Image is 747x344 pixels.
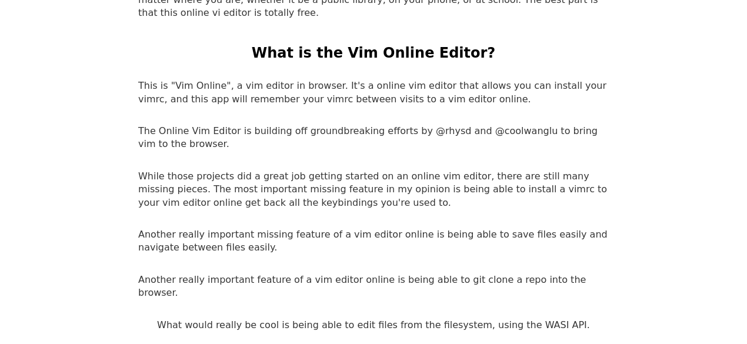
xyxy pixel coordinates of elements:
[157,319,590,332] p: What would really be cool is being able to edit files from the filesystem, using the WASI API.
[138,79,609,106] p: This is "Vim Online", a vim editor in browser. It's a online vim editor that allows you can insta...
[138,273,609,300] p: Another really important feature of a vim editor online is being able to git clone a repo into th...
[138,125,609,151] p: The Online Vim Editor is building off groundbreaking efforts by @rhysd and @coolwanglu to bring v...
[252,44,496,64] h2: What is the Vim Online Editor?
[138,170,609,209] p: While those projects did a great job getting started on an online vim editor, there are still man...
[138,228,609,255] p: Another really important missing feature of a vim editor online is being able to save files easil...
